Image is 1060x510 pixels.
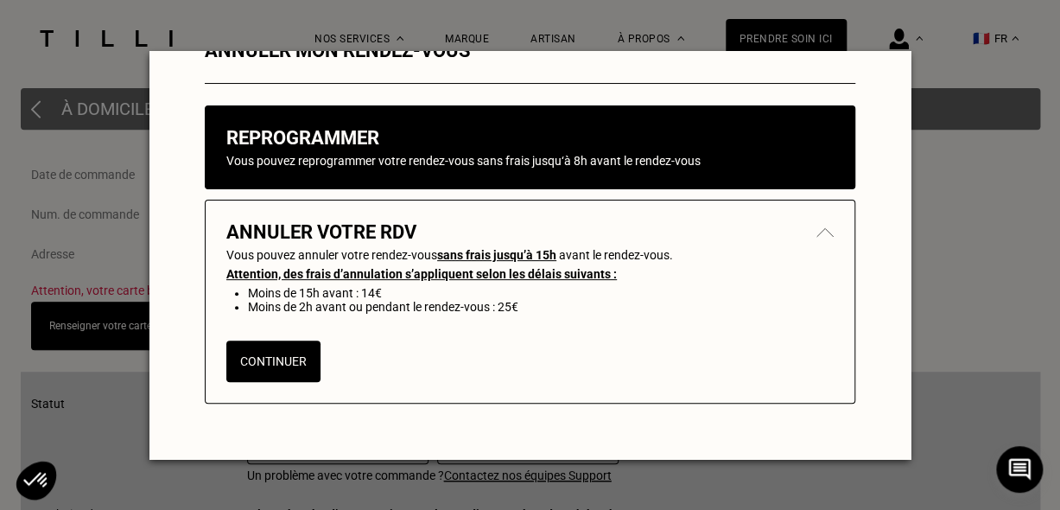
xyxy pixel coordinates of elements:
[248,300,518,314] li: Moins de 2h avant ou pendant le rendez-vous : 25€
[816,227,834,238] img: svg+xml;base64,PHN2ZyB3aWR0aD0iMjAiIGhlaWdodD0iMTIiIHZpZXdCb3g9IjAgMCAyMCAxMiIgZmlsbD0ibm9uZSIgeG...
[226,127,379,149] h2: Reprogrammer
[226,267,617,281] u: Attention, des frais d’annulation s’appliquent selon les délais suivants :
[248,286,518,300] li: Moins de 15h avant : 14€
[226,221,416,243] h2: Annuler votre rdv
[437,248,556,262] u: sans frais jusqu’à 15h
[226,154,701,168] p: Vous pouvez reprogrammer votre rendez-vous sans frais jusqu‘à 8h avant le rendez-vous
[226,341,321,382] button: Continuer
[205,40,855,61] h2: Annuler mon rendez-vous
[226,248,673,262] p: Vous pouvez annuler votre rendez-vous avant le rendez-vous.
